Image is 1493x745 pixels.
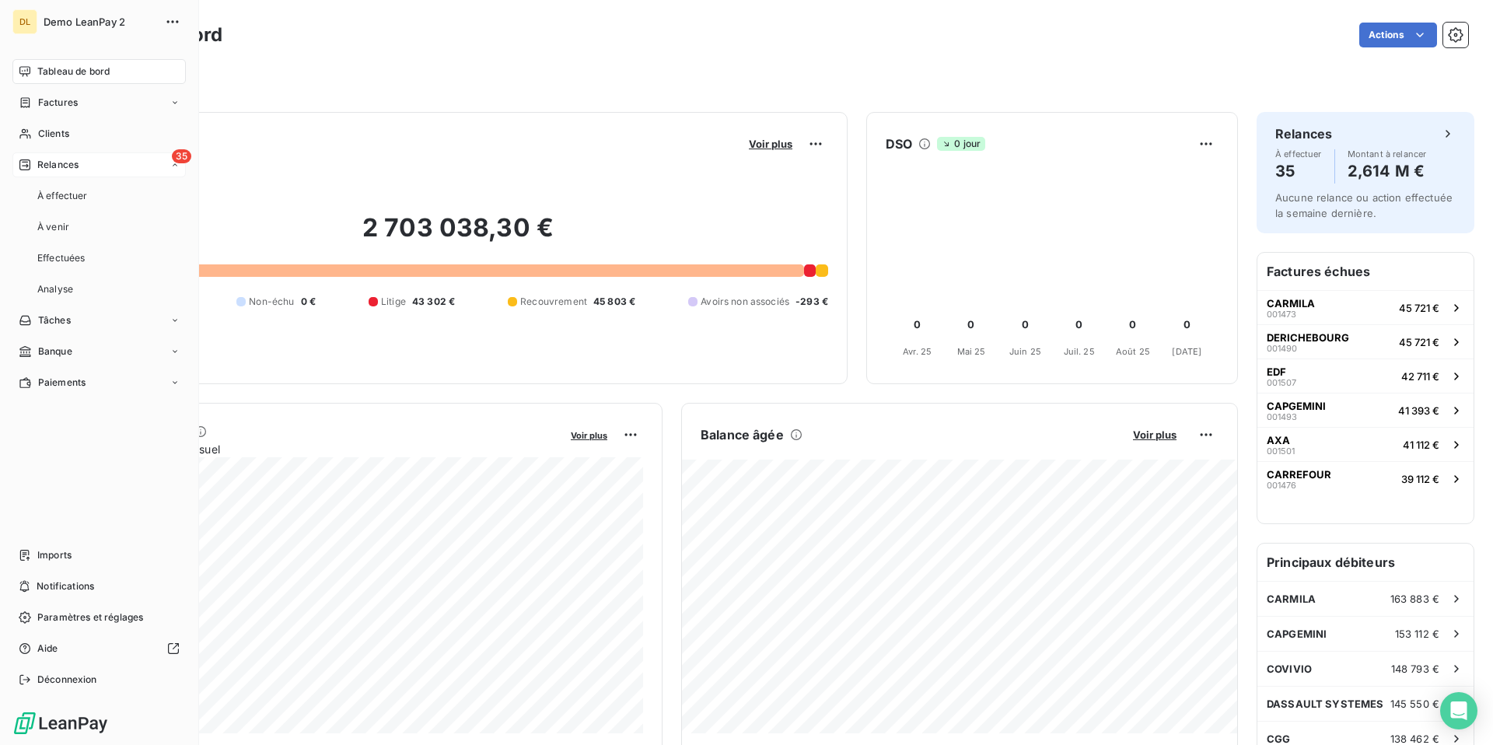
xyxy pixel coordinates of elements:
span: 41 393 € [1398,404,1439,417]
img: Logo LeanPay [12,711,109,736]
span: Déconnexion [37,673,97,687]
span: CGG [1267,733,1290,745]
tspan: Avr. 25 [903,346,932,357]
span: Non-échu [249,295,294,309]
span: Voir plus [571,430,607,441]
span: CAPGEMINI [1267,400,1326,412]
span: Aide [37,642,58,656]
span: CARMILA [1267,593,1316,605]
span: 153 112 € [1395,628,1439,640]
span: Avoirs non associés [701,295,789,309]
span: Factures [38,96,78,110]
span: Voir plus [749,138,792,150]
span: Recouvrement [520,295,587,309]
span: Effectuées [37,251,86,265]
button: Voir plus [1128,428,1181,442]
button: EDF00150742 711 € [1257,359,1474,393]
span: 148 793 € [1391,663,1439,675]
span: Notifications [37,579,94,593]
span: 0 jour [937,137,985,151]
span: 138 462 € [1390,733,1439,745]
span: Imports [37,548,72,562]
span: EDF [1267,366,1286,378]
button: Actions [1359,23,1437,47]
span: 0 € [301,295,316,309]
span: 001501 [1267,446,1295,456]
h4: 35 [1275,159,1322,184]
button: AXA00150141 112 € [1257,427,1474,461]
span: DERICHEBOURG [1267,331,1349,344]
span: À venir [37,220,69,234]
span: 45 721 € [1399,336,1439,348]
button: CAPGEMINI00149341 393 € [1257,393,1474,427]
span: À effectuer [37,189,88,203]
span: COVIVIO [1267,663,1312,675]
tspan: Juil. 25 [1064,346,1095,357]
h6: Balance âgée [701,425,784,444]
span: Relances [37,158,79,172]
span: À effectuer [1275,149,1322,159]
span: Litige [381,295,406,309]
h6: Principaux débiteurs [1257,544,1474,581]
span: CARREFOUR [1267,468,1331,481]
span: 39 112 € [1401,473,1439,485]
span: CAPGEMINI [1267,628,1327,640]
span: 001490 [1267,344,1297,353]
tspan: Juin 25 [1009,346,1041,357]
span: 145 550 € [1390,698,1439,710]
span: Demo LeanPay 2 [44,16,156,28]
span: CARMILA [1267,297,1315,310]
span: Montant à relancer [1348,149,1427,159]
span: DASSAULT SYSTEMES [1267,698,1384,710]
button: DERICHEBOURG00149045 721 € [1257,324,1474,359]
a: Aide [12,636,186,661]
span: 42 711 € [1401,370,1439,383]
button: CARMILA00147345 721 € [1257,290,1474,324]
span: 001476 [1267,481,1296,490]
div: Open Intercom Messenger [1440,692,1477,729]
span: Voir plus [1133,428,1177,441]
span: Analyse [37,282,73,296]
span: 43 302 € [412,295,455,309]
span: Tableau de bord [37,65,110,79]
button: CARREFOUR00147639 112 € [1257,461,1474,495]
span: Paiements [38,376,86,390]
span: AXA [1267,434,1290,446]
button: Voir plus [566,428,612,442]
span: 35 [172,149,191,163]
span: 45 803 € [593,295,635,309]
span: -293 € [795,295,828,309]
tspan: Mai 25 [957,346,986,357]
span: 001507 [1267,378,1296,387]
div: DL [12,9,37,34]
h6: Relances [1275,124,1332,143]
span: 001493 [1267,412,1297,421]
span: Banque [38,345,72,359]
h6: Factures échues [1257,253,1474,290]
span: Tâches [38,313,71,327]
span: Aucune relance ou action effectuée la semaine dernière. [1275,191,1453,219]
span: Chiffre d'affaires mensuel [88,441,560,457]
span: 001473 [1267,310,1296,319]
span: Clients [38,127,69,141]
tspan: [DATE] [1172,346,1201,357]
tspan: Août 25 [1116,346,1150,357]
button: Voir plus [744,137,797,151]
span: 45 721 € [1399,302,1439,314]
span: 163 883 € [1390,593,1439,605]
h2: 2 703 038,30 € [88,212,828,259]
span: Paramètres et réglages [37,610,143,624]
h4: 2,614 M € [1348,159,1427,184]
span: 41 112 € [1403,439,1439,451]
h6: DSO [886,135,912,153]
